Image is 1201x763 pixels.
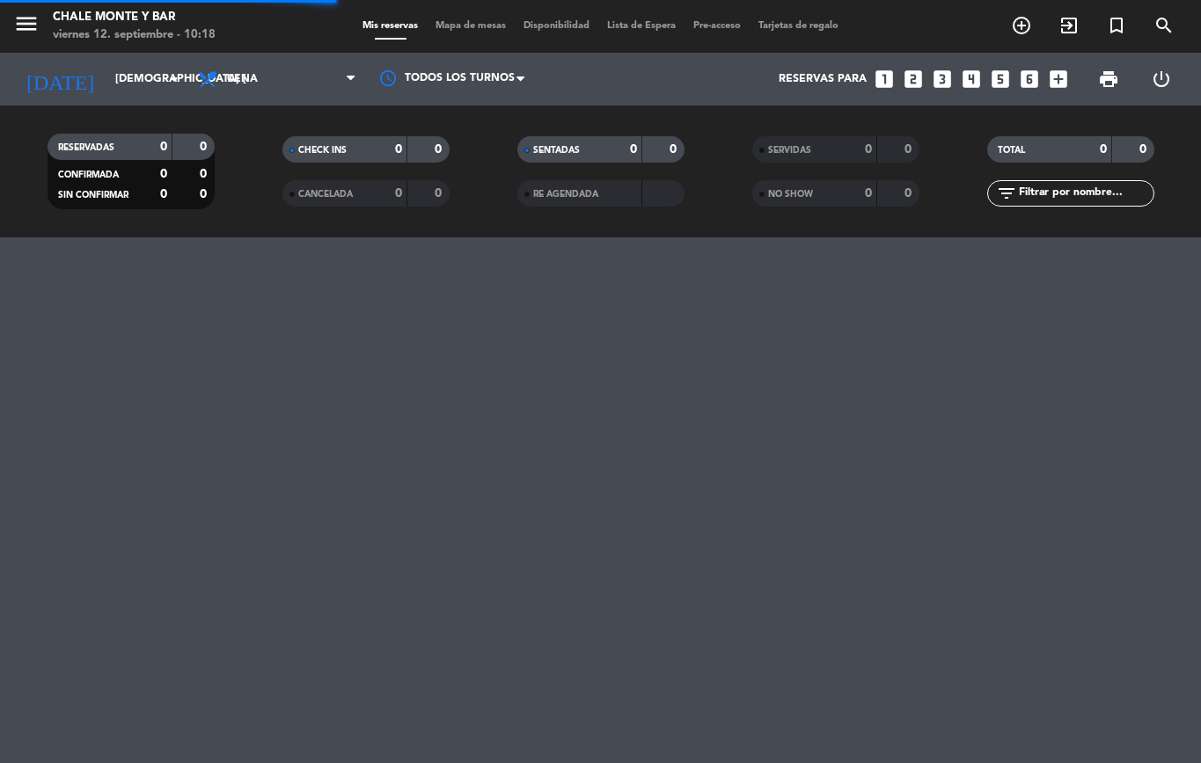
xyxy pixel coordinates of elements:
strong: 0 [200,188,210,200]
i: filter_list [996,183,1017,204]
span: Pre-acceso [685,21,750,31]
button: menu [13,11,40,43]
strong: 0 [865,187,872,200]
span: CHECK INS [298,146,347,155]
i: looks_6 [1018,68,1041,91]
i: exit_to_app [1058,15,1080,36]
strong: 0 [395,187,402,200]
span: SERVIDAS [768,146,811,155]
span: SIN CONFIRMAR [58,191,128,200]
strong: 0 [200,141,210,153]
strong: 0 [904,187,915,200]
div: viernes 12. septiembre - 10:18 [53,26,216,44]
span: print [1098,69,1119,90]
span: NO SHOW [768,190,813,199]
i: menu [13,11,40,37]
i: looks_two [902,68,925,91]
i: add_circle_outline [1011,15,1032,36]
span: Mapa de mesas [427,21,515,31]
i: arrow_drop_down [164,69,185,90]
input: Filtrar por nombre... [1017,184,1153,203]
span: RESERVADAS [58,143,114,152]
div: LOG OUT [1135,53,1188,105]
div: Chale Monte y Bar [53,9,216,26]
span: SENTADAS [533,146,580,155]
strong: 0 [670,143,680,156]
span: RE AGENDADA [533,190,598,199]
strong: 0 [200,168,210,180]
strong: 0 [160,168,167,180]
i: add_box [1047,68,1070,91]
strong: 0 [435,187,445,200]
i: power_settings_new [1151,69,1172,90]
strong: 0 [160,141,167,153]
strong: 0 [435,143,445,156]
span: CONFIRMADA [58,171,119,179]
strong: 0 [160,188,167,200]
strong: 0 [630,143,637,156]
i: [DATE] [13,60,106,98]
i: looks_3 [931,68,954,91]
strong: 0 [395,143,402,156]
i: turned_in_not [1106,15,1127,36]
span: Disponibilidad [515,21,598,31]
strong: 0 [1139,143,1150,156]
strong: 0 [904,143,915,156]
i: search [1153,15,1175,36]
i: looks_5 [989,68,1012,91]
span: CANCELADA [298,190,353,199]
span: Lista de Espera [598,21,685,31]
i: looks_4 [960,68,983,91]
strong: 0 [865,143,872,156]
span: TOTAL [998,146,1025,155]
i: looks_one [873,68,896,91]
strong: 0 [1100,143,1107,156]
span: Tarjetas de regalo [750,21,847,31]
span: Cena [227,73,258,85]
span: Mis reservas [354,21,427,31]
span: Reservas para [779,73,867,85]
